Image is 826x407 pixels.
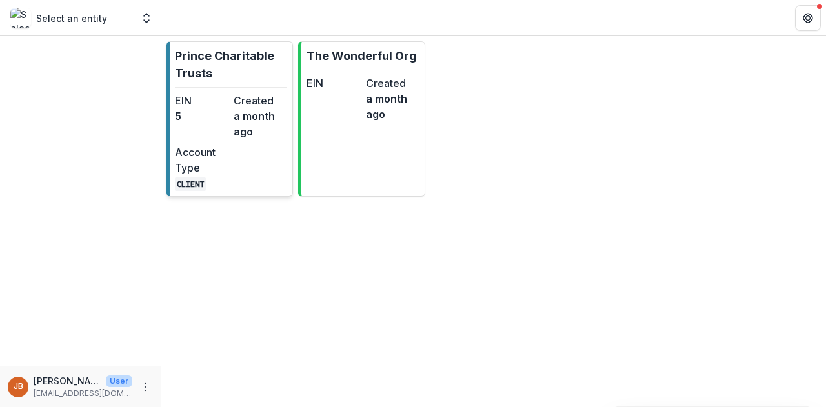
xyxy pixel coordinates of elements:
[10,8,31,28] img: Select an entity
[175,177,206,191] code: CLIENT
[307,75,360,91] dt: EIN
[175,108,228,124] dd: 5
[106,375,132,387] p: User
[795,5,821,31] button: Get Help
[137,379,153,395] button: More
[298,41,425,197] a: The Wonderful OrgEINCreateda month ago
[137,5,156,31] button: Open entity switcher
[234,108,287,139] dd: a month ago
[366,91,419,122] dd: a month ago
[166,41,293,197] a: Prince Charitable TrustsEIN5Createda month agoAccount TypeCLIENT
[175,144,228,175] dt: Account Type
[175,93,228,108] dt: EIN
[307,47,417,65] p: The Wonderful Org
[36,12,107,25] p: Select an entity
[14,382,23,391] div: Jamie Baxter
[234,93,287,108] dt: Created
[366,75,419,91] dt: Created
[175,47,287,82] p: Prince Charitable Trusts
[34,388,132,399] p: [EMAIL_ADDRESS][DOMAIN_NAME]
[34,374,101,388] p: [PERSON_NAME]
